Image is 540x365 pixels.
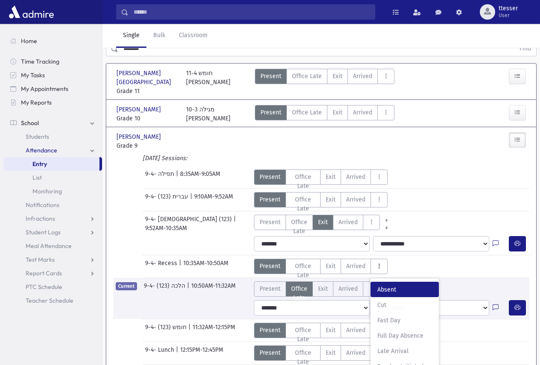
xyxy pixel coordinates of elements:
span: Arrived [339,284,358,293]
span: Report Cards [26,269,62,277]
span: Current [116,282,137,290]
div: AttTypes [254,259,388,274]
a: Test Marks [3,253,102,266]
a: List [3,171,102,184]
span: Exit [326,262,336,271]
span: Grade 11 [117,87,178,96]
a: Bulk [146,24,172,48]
span: Infractions [26,215,55,222]
a: School [3,116,102,130]
button: Find [514,41,536,56]
div: 11-4 חומש [PERSON_NAME] [186,69,231,96]
span: [PERSON_NAME] [117,105,163,114]
a: Entry [3,157,99,171]
a: Time Tracking [3,55,102,68]
div: AttTypes [254,169,388,185]
span: Present [260,195,280,204]
span: Absent [377,285,432,294]
i: [DATE] Sessions: [143,155,187,162]
span: Arrived [346,262,365,271]
span: Present [260,284,280,293]
span: Office Late [292,108,322,117]
a: My Tasks [3,68,102,82]
span: Arrived [346,172,365,181]
span: [PERSON_NAME] [117,132,163,141]
span: Office Late [291,195,315,213]
span: 10:50AM-11:32AM [191,281,236,297]
span: Arrived [353,108,372,117]
span: Grade 10 [117,114,178,123]
span: | [179,259,183,274]
span: PTC Schedule [26,283,62,291]
span: 9-4- [DEMOGRAPHIC_DATA] (123) [145,215,234,224]
span: Exit [333,72,342,81]
div: AttTypes [254,192,388,207]
span: ttesser [499,5,518,12]
span: 9:10AM-9:52AM [194,192,233,207]
span: 8:35AM-9:05AM [180,169,220,185]
span: Students [26,133,49,140]
span: Exit [326,172,336,181]
span: Office Late [291,218,307,236]
span: Exit [326,326,336,335]
a: Attendance [3,143,102,157]
span: Teacher Schedule [26,297,73,304]
span: Office Late [291,284,307,302]
span: Fast Day [377,316,432,325]
div: AttTypes [254,323,388,338]
a: My Appointments [3,82,102,96]
span: Entry [32,160,47,168]
span: List [32,174,42,181]
span: Exit [318,218,328,227]
span: Office Late [291,262,315,280]
span: Office Late [291,326,315,344]
span: 9-4- עברית (123) [145,192,190,207]
span: Arrived [346,326,365,335]
span: Office Late [291,172,315,190]
a: Students [3,130,102,143]
span: Full Day Absence [377,331,432,340]
span: Exit [326,195,336,204]
span: 9-4- חומש (123) [145,323,188,338]
span: My Reports [21,99,52,106]
span: Grade 9 [117,141,178,150]
div: AttTypes [254,345,388,361]
span: Attendance [26,146,57,154]
span: | [234,215,238,224]
span: 9:52AM-10:35AM [145,224,187,233]
span: Home [21,37,37,45]
a: Classroom [172,24,214,48]
span: | [187,281,191,297]
span: Arrived [353,72,372,81]
span: Cut [377,301,432,310]
a: My Reports [3,96,102,109]
span: Present [260,108,281,117]
div: AttTypes [255,69,394,96]
span: Present [260,262,280,271]
span: Meal Attendance [26,242,72,250]
span: Present [260,172,280,181]
span: 10:35AM-10:50AM [183,259,228,274]
div: AttTypes [254,281,393,297]
span: Exit [318,284,328,293]
span: | [176,169,180,185]
a: Notifications [3,198,102,212]
span: 9-4- הלכה (123) [144,281,187,297]
span: 9-4- Lunch [145,345,176,361]
span: [PERSON_NAME][GEOGRAPHIC_DATA] [117,69,178,87]
span: Late Arrival [377,347,432,356]
a: Report Cards [3,266,102,280]
div: AttTypes [254,215,393,230]
span: Test Marks [26,256,55,263]
a: Single [116,24,146,48]
span: | [176,345,180,361]
span: Notifications [26,201,59,209]
a: Monitoring [3,184,102,198]
div: AttTypes [255,105,394,123]
span: | [190,192,194,207]
span: 9-4- Recess [145,259,179,274]
img: AdmirePro [7,3,56,20]
input: Search [128,4,375,20]
span: 12:15PM-12:45PM [180,345,223,361]
span: Time Tracking [21,58,59,65]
